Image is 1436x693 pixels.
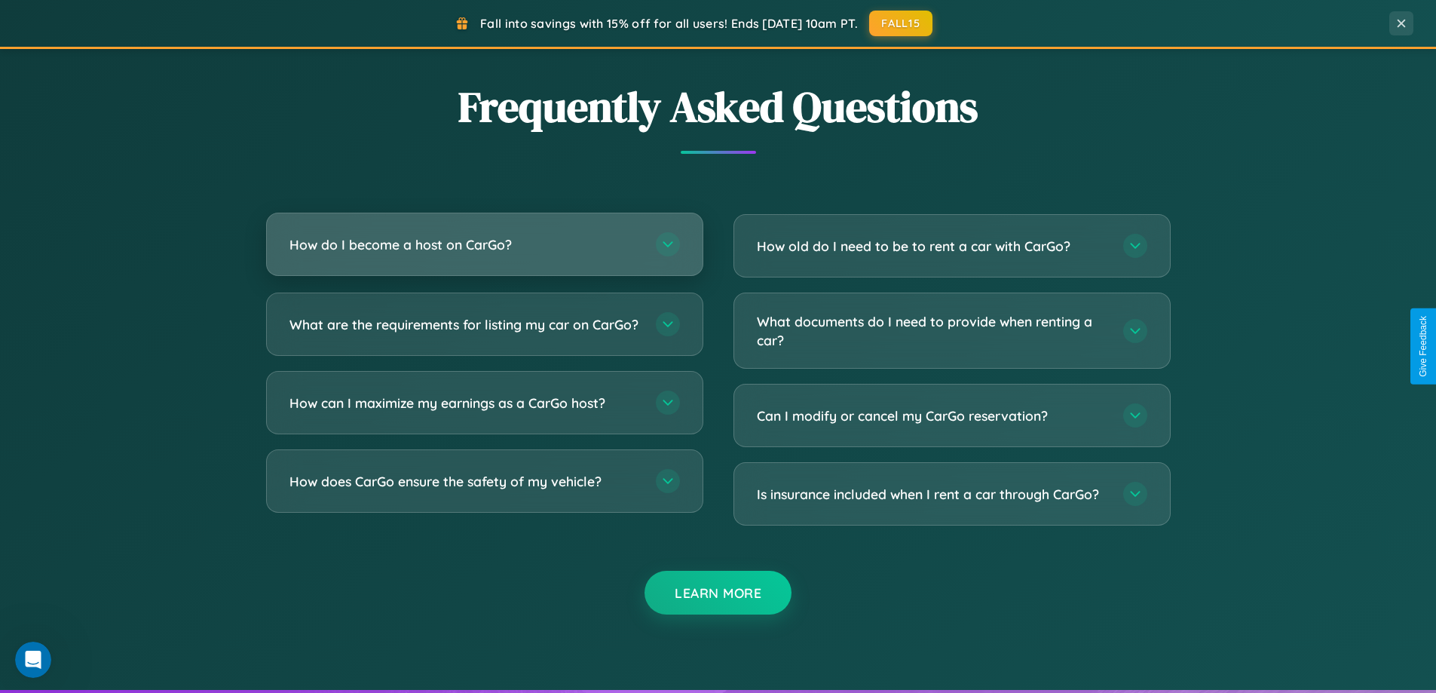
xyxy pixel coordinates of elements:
h3: Can I modify or cancel my CarGo reservation? [757,406,1108,425]
h3: Is insurance included when I rent a car through CarGo? [757,485,1108,504]
h3: How do I become a host on CarGo? [289,235,641,254]
span: Fall into savings with 15% off for all users! Ends [DATE] 10am PT. [480,16,858,31]
h2: Frequently Asked Questions [266,78,1171,136]
div: Give Feedback [1418,316,1428,377]
h3: How old do I need to be to rent a car with CarGo? [757,237,1108,256]
h3: How can I maximize my earnings as a CarGo host? [289,394,641,412]
iframe: Intercom live chat [15,642,51,678]
button: FALL15 [869,11,932,36]
h3: What are the requirements for listing my car on CarGo? [289,315,641,334]
h3: What documents do I need to provide when renting a car? [757,312,1108,349]
h3: How does CarGo ensure the safety of my vehicle? [289,472,641,491]
button: Learn More [645,571,791,615]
